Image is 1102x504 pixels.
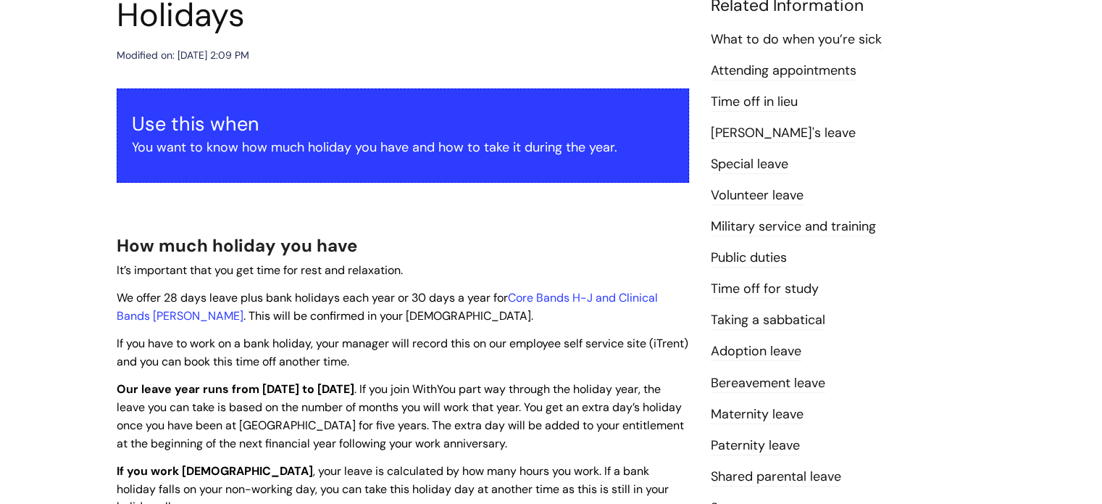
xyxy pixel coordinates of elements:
[711,62,856,80] a: Attending appointments
[711,249,787,268] a: Public duties
[117,290,658,323] span: We offer 28 days leave plus bank holidays each year or 30 days a year for . This will be confirme...
[117,463,313,479] strong: If you work [DEMOGRAPHIC_DATA]
[711,124,856,143] a: [PERSON_NAME]'s leave
[117,381,354,397] strong: Our leave year runs from [DATE] to [DATE]
[711,437,800,455] a: Paternity leave
[711,468,841,487] a: Shared parental leave
[711,186,803,205] a: Volunteer leave
[132,136,674,159] p: You want to know how much holiday you have and how to take it during the year.
[711,155,788,174] a: Special leave
[117,46,249,65] div: Modified on: [DATE] 2:09 PM
[711,374,825,393] a: Bereavement leave
[711,311,825,330] a: Taking a sabbatical
[117,336,688,369] span: If you have to work on a bank holiday, your manager will record this on our employee self service...
[132,112,674,136] h3: Use this when
[117,263,403,278] span: It’s important that you get time for rest and relaxation.
[711,30,882,49] a: What to do when you’re sick
[711,93,798,112] a: Time off in lieu
[711,405,803,424] a: Maternity leave
[117,234,357,257] span: How much holiday you have
[117,290,658,323] a: Core Bands H-J and Clinical Bands [PERSON_NAME]
[117,381,684,450] span: . If you join WithYou part way through the holiday year, the leave you can take is based on the n...
[711,218,876,236] a: Military service and training
[711,280,819,299] a: Time off for study
[711,342,801,361] a: Adoption leave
